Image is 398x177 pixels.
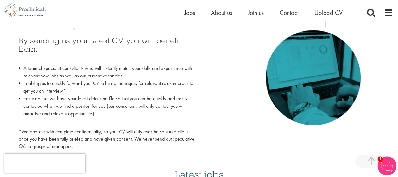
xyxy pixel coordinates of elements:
a: Jobs [184,9,195,17]
span: 1 [377,156,383,162]
li: A team of specialist consultants who will instantly match your skills and experience with relevan... [19,64,194,80]
a: About us [211,9,232,17]
a: Contact [280,9,299,17]
img: Chatbot [377,156,396,175]
li: Ensuring that we have your latest details on file so that you can be quickly and easily contacted... [19,95,194,125]
iframe: reCAPTCHA [4,154,85,173]
h3: By sending us your latest CV you will benefit from: [19,36,194,61]
li: Enabling us to quickly forward your CV to hiring managers for relevant roles in order to get you ... [19,80,194,95]
a: Upload CV [314,9,343,17]
p: *We operate with complete confidentiality, so your CV will only ever be sent to a client once you... [19,128,194,150]
a: Join us [248,9,264,17]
